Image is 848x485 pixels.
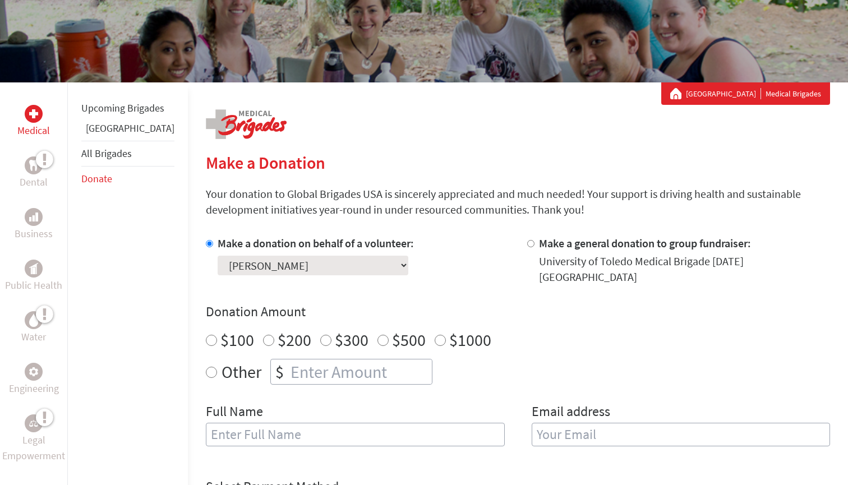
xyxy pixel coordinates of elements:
div: Dental [25,156,43,174]
input: Enter Amount [288,359,432,384]
a: [GEOGRAPHIC_DATA] [86,122,174,135]
img: Dental [29,160,38,170]
div: University of Toledo Medical Brigade [DATE] [GEOGRAPHIC_DATA] [539,253,831,285]
li: All Brigades [81,141,174,167]
li: Donate [81,167,174,191]
a: Donate [81,172,112,185]
a: MedicalMedical [17,105,50,138]
a: All Brigades [81,147,132,160]
label: Make a donation on behalf of a volunteer: [218,236,414,250]
div: Legal Empowerment [25,414,43,432]
a: Legal EmpowermentLegal Empowerment [2,414,65,464]
label: $100 [220,329,254,350]
img: logo-medical.png [206,109,287,139]
img: Business [29,213,38,221]
label: Other [222,359,261,385]
div: Medical [25,105,43,123]
div: Engineering [25,363,43,381]
img: Legal Empowerment [29,420,38,427]
p: Business [15,226,53,242]
label: $200 [278,329,311,350]
input: Your Email [532,423,831,446]
a: DentalDental [20,156,48,190]
img: Engineering [29,367,38,376]
img: Public Health [29,263,38,274]
input: Enter Full Name [206,423,505,446]
a: Upcoming Brigades [81,101,164,114]
label: Email address [532,403,610,423]
label: Full Name [206,403,263,423]
img: Medical [29,109,38,118]
img: Water [29,313,38,326]
label: $1000 [449,329,491,350]
a: EngineeringEngineering [9,363,59,396]
a: Public HealthPublic Health [5,260,62,293]
div: Medical Brigades [670,88,821,99]
p: Water [21,329,46,345]
div: Business [25,208,43,226]
p: Your donation to Global Brigades USA is sincerely appreciated and much needed! Your support is dr... [206,186,830,218]
label: $500 [392,329,426,350]
div: $ [271,359,288,384]
a: WaterWater [21,311,46,345]
a: [GEOGRAPHIC_DATA] [686,88,761,99]
a: BusinessBusiness [15,208,53,242]
h4: Donation Amount [206,303,830,321]
p: Engineering [9,381,59,396]
div: Public Health [25,260,43,278]
p: Public Health [5,278,62,293]
p: Legal Empowerment [2,432,65,464]
p: Medical [17,123,50,138]
li: Upcoming Brigades [81,96,174,121]
p: Dental [20,174,48,190]
div: Water [25,311,43,329]
h2: Make a Donation [206,153,830,173]
label: Make a general donation to group fundraiser: [539,236,751,250]
label: $300 [335,329,368,350]
li: Guatemala [81,121,174,141]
